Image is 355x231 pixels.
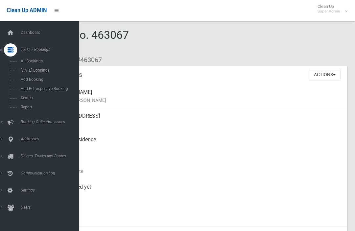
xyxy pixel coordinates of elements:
[19,59,73,63] span: All Bookings
[53,191,342,199] small: Collected At
[53,96,342,104] small: Name of [PERSON_NAME]
[53,144,342,151] small: Pickup Point
[309,69,341,81] button: Actions
[53,108,342,132] div: [STREET_ADDRESS]
[19,68,73,73] span: [DATE] Bookings
[53,155,342,179] div: [DATE]
[19,137,79,141] span: Addresses
[19,205,79,210] span: Users
[19,171,79,175] span: Communication Log
[53,132,342,155] div: Front of Residence
[53,203,342,226] div: [DATE]
[53,120,342,128] small: Address
[7,7,47,13] span: Clean Up ADMIN
[19,188,79,193] span: Settings
[53,167,342,175] small: Collection Date
[19,154,79,158] span: Drivers, Trucks and Routes
[53,84,342,108] div: [PERSON_NAME]
[19,30,79,35] span: Dashboard
[19,96,73,100] span: Search
[53,215,342,222] small: Zone
[72,54,102,66] li: #463067
[53,179,342,203] div: Not collected yet
[19,47,79,52] span: Tasks / Bookings
[19,77,73,82] span: Add Booking
[19,105,73,109] span: Report
[19,120,79,124] span: Booking Collection Issues
[314,4,347,14] span: Clean Up
[19,86,73,91] span: Add Retrospective Booking
[318,9,340,14] small: Super Admin
[29,28,129,54] span: Booking No. 463067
